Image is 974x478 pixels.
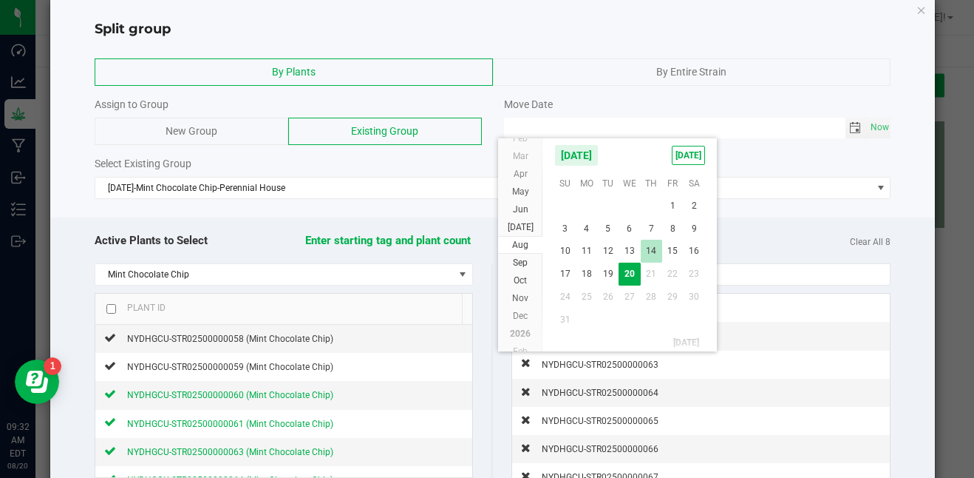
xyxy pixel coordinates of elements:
span: Mint Chocolate Chip [95,264,454,285]
span: [DATE] [554,144,599,166]
a: Enter starting tag and plant count [305,234,471,247]
span: 16 [684,240,705,263]
span: 8 [662,218,684,240]
span: Existing Group [351,125,418,137]
td: Tuesday, August 12, 2025 [597,240,619,263]
span: 5 [597,218,619,240]
span: Jun [513,204,528,215]
span: 1 [662,195,684,218]
span: NYDHGCU-STR02500000066 [542,444,658,454]
span: Feb [513,346,528,357]
th: Mo [576,172,597,195]
span: 11 [576,240,597,263]
span: NYDHGCU-STR02500000060 (Mint Chocolate Chip) [127,390,333,400]
span: Aug [512,240,528,250]
th: Tu [597,172,619,195]
span: NYDHGCU-STR02500000063 [542,360,658,370]
span: NYDHGCU-STR02500000063 (Mint Chocolate Chip) [127,447,333,457]
span: NYDHGCU-STR02500000065 [542,416,658,426]
th: Fr [662,172,684,195]
span: May [512,186,529,197]
th: We [619,172,640,195]
td: Friday, August 15, 2025 [662,240,684,263]
span: Set Current date [867,117,892,138]
span: 10 [554,240,576,263]
td: Monday, August 18, 2025 [576,263,597,286]
span: Plant ID [127,303,166,313]
th: [DATE] [554,331,705,354]
span: [DATE] [508,222,534,232]
th: Sa [684,172,705,195]
td: Wednesday, August 13, 2025 [619,240,640,263]
span: Nov [512,293,528,303]
span: Assign to Group [95,98,168,110]
span: Feb [513,133,528,144]
td: Saturday, August 9, 2025 [684,218,705,240]
span: [DATE]-Mint Chocolate Chip-Perennial House [95,178,872,198]
span: 3 [554,218,576,240]
span: 7 [641,218,662,240]
h4: Split group [95,20,891,39]
td: Saturday, August 2, 2025 [684,195,705,218]
span: Apr [514,169,528,179]
span: Sep [513,257,528,268]
td: Monday, August 11, 2025 [576,240,597,263]
span: 15 [662,240,684,263]
td: Saturday, August 16, 2025 [684,240,705,263]
span: By Plants [272,66,316,78]
span: Toggle calendar [845,118,867,138]
span: Active Plants to Select [95,234,208,247]
span: 2026 [510,329,531,339]
span: Clear All 8 [850,232,890,249]
span: New Group [166,125,217,137]
span: [DATE] [672,146,705,165]
span: NYDHGCU-STR02500000064 [542,388,658,398]
td: Thursday, August 14, 2025 [641,240,662,263]
td: Wednesday, August 6, 2025 [619,218,640,240]
iframe: Resource center unread badge [44,357,61,375]
span: Mar [513,151,528,161]
th: Su [554,172,576,195]
span: NYDHGCU-STR02500000061 (Mint Chocolate Chip) [127,419,333,429]
span: 18 [576,263,597,286]
span: Oct [514,275,527,286]
span: select [866,118,890,138]
span: 12 [597,240,619,263]
td: Sunday, August 3, 2025 [554,218,576,240]
span: 14 [641,240,662,263]
span: 4 [576,218,597,240]
td: Sunday, August 17, 2025 [554,263,576,286]
td: Sunday, August 10, 2025 [554,240,576,263]
span: Dec [513,311,528,321]
th: Th [641,172,662,195]
span: Select Existing Group [95,158,191,169]
span: 13 [619,240,640,263]
span: By Entire Strain [656,66,726,78]
iframe: Resource center [15,360,59,404]
td: Friday, August 1, 2025 [662,195,684,218]
span: 17 [554,263,576,286]
span: 2 [684,195,705,218]
td: Monday, August 4, 2025 [576,218,597,240]
td: Thursday, August 7, 2025 [641,218,662,240]
td: Friday, August 8, 2025 [662,218,684,240]
span: NYDHGCU-STR02500000059 (Mint Chocolate Chip) [127,362,333,372]
span: 9 [684,218,705,240]
td: Wednesday, August 20, 2025 [619,263,640,286]
span: 6 [619,218,640,240]
td: Tuesday, August 5, 2025 [597,218,619,240]
td: Tuesday, August 19, 2025 [597,263,619,286]
span: 20 [619,263,640,286]
span: NYDHGCU-STR02500000058 (Mint Chocolate Chip) [127,334,333,344]
span: 19 [597,263,619,286]
span: Move Date [504,98,553,110]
